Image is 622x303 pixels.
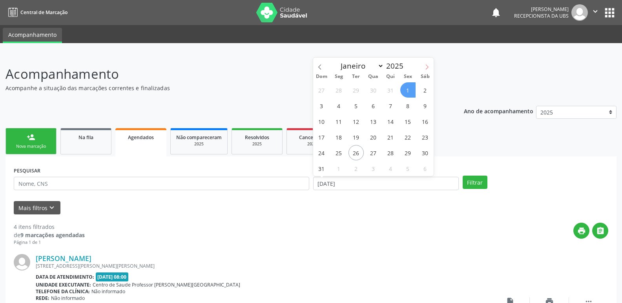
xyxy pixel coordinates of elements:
div: de [14,231,85,239]
span: Agosto 27, 2025 [366,145,381,160]
span: Agosto 10, 2025 [314,114,329,129]
span: Agosto 16, 2025 [418,114,433,129]
div: 2025 [237,141,277,147]
span: Agosto 30, 2025 [418,145,433,160]
b: Rede: [36,295,49,301]
span: Sáb [416,74,434,79]
input: Nome, CNS [14,177,309,190]
span: Julho 31, 2025 [383,82,398,98]
div: [PERSON_NAME] [514,6,569,13]
span: Agosto 23, 2025 [418,129,433,145]
input: Year [384,61,410,71]
i: keyboard_arrow_down [47,203,56,212]
span: Agosto 29, 2025 [400,145,416,160]
b: Unidade executante: [36,281,91,288]
div: 2025 [176,141,222,147]
span: Não informado [51,295,85,301]
input: Selecione um intervalo [313,177,459,190]
span: Agosto 25, 2025 [331,145,347,160]
p: Ano de acompanhamento [464,106,533,116]
span: Setembro 6, 2025 [418,161,433,176]
span: Não compareceram [176,134,222,141]
span: Seg [330,74,347,79]
button:  [588,4,603,21]
span: Agosto 8, 2025 [400,98,416,113]
div: [STREET_ADDRESS][PERSON_NAME][PERSON_NAME] [36,263,491,269]
span: Agosto 7, 2025 [383,98,398,113]
span: Qui [382,74,399,79]
span: Agosto 18, 2025 [331,129,347,145]
span: Setembro 3, 2025 [366,161,381,176]
span: Julho 27, 2025 [314,82,329,98]
span: Setembro 4, 2025 [383,161,398,176]
span: Agosto 2, 2025 [418,82,433,98]
span: Agosto 3, 2025 [314,98,329,113]
span: Na fila [78,134,93,141]
p: Acompanhamento [5,64,433,84]
div: Nova marcação [11,143,51,149]
span: Agosto 20, 2025 [366,129,381,145]
strong: 9 marcações agendadas [20,231,85,239]
span: Centro de Saude Professor [PERSON_NAME][GEOGRAPHIC_DATA] [93,281,240,288]
span: Agosto 6, 2025 [366,98,381,113]
span: Agosto 4, 2025 [331,98,347,113]
span: Dom [313,74,330,79]
b: Data de atendimento: [36,274,94,280]
i:  [591,7,600,16]
div: 4 itens filtrados [14,223,85,231]
span: Agosto 14, 2025 [383,114,398,129]
button:  [592,223,608,239]
span: Agosto 31, 2025 [314,161,329,176]
span: Agosto 12, 2025 [348,114,364,129]
span: Central de Marcação [20,9,67,16]
span: Recepcionista da UBS [514,13,569,19]
span: Agendados [128,134,154,141]
span: Setembro 5, 2025 [400,161,416,176]
span: Agosto 13, 2025 [366,114,381,129]
span: Agosto 9, 2025 [418,98,433,113]
span: Qua [365,74,382,79]
span: Agosto 24, 2025 [314,145,329,160]
span: Ter [347,74,365,79]
span: Agosto 28, 2025 [383,145,398,160]
button: print [573,223,589,239]
i: print [577,227,586,235]
a: [PERSON_NAME] [36,254,91,263]
span: Agosto 21, 2025 [383,129,398,145]
span: [DATE] 08:00 [96,272,129,281]
a: Acompanhamento [3,28,62,43]
span: Agosto 26, 2025 [348,145,364,160]
button: Mais filtroskeyboard_arrow_down [14,201,60,215]
button: apps [603,6,617,20]
span: Não informado [91,288,125,295]
span: Resolvidos [245,134,269,141]
i:  [596,227,605,235]
span: Julho 30, 2025 [366,82,381,98]
span: Cancelados [299,134,325,141]
span: Agosto 19, 2025 [348,129,364,145]
span: Agosto 1, 2025 [400,82,416,98]
span: Agosto 15, 2025 [400,114,416,129]
span: Agosto 5, 2025 [348,98,364,113]
div: 2025 [292,141,332,147]
div: Página 1 de 1 [14,239,85,246]
span: Agosto 22, 2025 [400,129,416,145]
span: Sex [399,74,416,79]
label: PESQUISAR [14,165,40,177]
select: Month [337,60,384,71]
span: Setembro 2, 2025 [348,161,364,176]
p: Acompanhe a situação das marcações correntes e finalizadas [5,84,433,92]
b: Telefone da clínica: [36,288,90,295]
span: Setembro 1, 2025 [331,161,347,176]
a: Central de Marcação [5,6,67,19]
span: Agosto 11, 2025 [331,114,347,129]
span: Julho 29, 2025 [348,82,364,98]
div: person_add [27,133,35,142]
span: Agosto 17, 2025 [314,129,329,145]
span: Julho 28, 2025 [331,82,347,98]
button: notifications [491,7,502,18]
img: img [571,4,588,21]
img: img [14,254,30,270]
button: Filtrar [463,176,487,189]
